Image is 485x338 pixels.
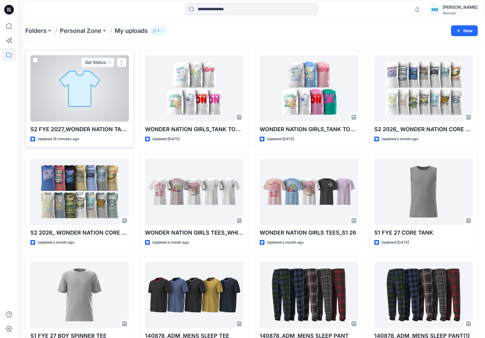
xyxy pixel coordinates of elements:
[115,27,148,35] p: My uploads
[152,239,189,246] p: Updated a month ago
[267,136,294,142] p: Updated [DATE]
[443,4,477,11] div: [PERSON_NAME]
[38,136,79,142] p: Updated 19 minutes ago
[260,159,358,225] a: WONDER NATION GIRLS TEES_S1 26
[260,229,358,237] p: WONDER NATION GIRLS TEES_S1 26
[267,239,304,246] p: Updated a month ago
[38,239,74,246] p: Updated a month ago
[382,136,418,142] p: Updated a month ago
[30,229,129,237] p: S2 2026_ WONDER NATION CORE TANK TOP
[145,159,243,225] a: WONDER NATION GIRLS TEES_WHITE GROUNDS_S1 26
[443,11,477,15] div: Walmart
[145,55,243,122] a: WONDER NATION GIRLS_TANK TOP_S2 26_WHITE GROUNDS
[374,55,473,122] a: S2 2026_ WONDER NATION CORE TANK TOP_WHITE GROUNDS
[260,262,358,328] a: 140878_ADM_MENS SLEEP PANT
[158,27,159,34] p: 1
[30,125,129,134] p: S2 FYE 2027_WONDER NATION TANK TOP
[260,125,358,134] p: WONDER NATION GIRLS_TANK TOP_S2 26
[30,55,129,122] a: S2 FYE 2027_WONDER NATION TANK TOP
[145,229,243,237] p: WONDER NATION GIRLS TEES_WHITE GROUNDS_S1 26
[260,55,358,122] a: WONDER NATION GIRLS_TANK TOP_S2 26
[429,4,440,15] div: MB
[152,136,180,142] p: Updated [DATE]
[25,27,47,35] a: Folders
[30,262,129,328] a: S1 FYE 27 BOY SPINNER TEE
[145,125,243,134] p: WONDER NATION GIRLS_TANK TOP_S2 26_WHITE GROUNDS
[374,262,473,328] a: 140878_ADM_MENS SLEEP PANT(1)
[374,229,473,237] p: S1 FYE 27 CORE TANK
[145,262,243,328] a: 140878_ADM_MENS SLEEP TEE
[374,125,473,134] p: S2 2026_ WONDER NATION CORE TANK TOP_WHITE GROUNDS
[374,159,473,225] a: S1 FYE 27 CORE TANK
[60,27,101,35] a: Personal Zone
[150,27,167,35] button: 1
[30,159,129,225] a: S2 2026_ WONDER NATION CORE TANK TOP
[451,25,478,36] button: New
[382,239,409,246] p: Updated [DATE]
